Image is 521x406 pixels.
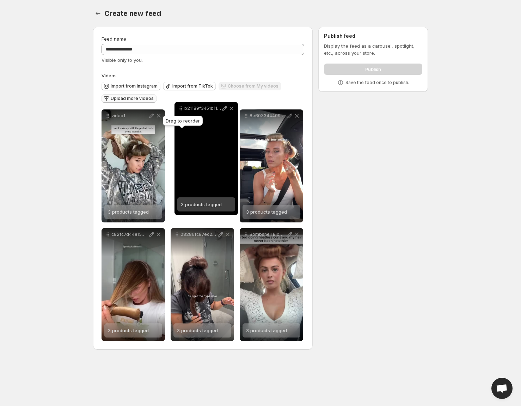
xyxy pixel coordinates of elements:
p: b21189f3451b11fa9ef945defdd4bb6f [184,106,221,111]
div: Open chat [491,378,513,399]
span: 3 products tagged [181,202,222,207]
div: c82fc7d44e159e6615f84493b92073db3 products tagged [102,228,165,341]
button: Settings [93,8,103,18]
div: 8e6033444090486051b93acd15ae22173 products tagged [240,109,303,222]
span: Videos [102,73,117,78]
span: 3 products tagged [246,328,287,333]
button: Import from TikTok [163,82,216,90]
span: 3 products tagged [108,209,149,215]
div: video13 products tagged [102,109,165,222]
span: 3 products tagged [246,209,287,215]
span: Create new feed [104,9,161,18]
div: b21189f3451b11fa9ef945defdd4bb6f3 products tagged [174,102,238,215]
button: Upload more videos [102,94,157,103]
span: Import from Instagram [111,83,158,89]
span: Feed name [102,36,126,42]
p: 8e6033444090486051b93acd15ae2217 [250,113,286,119]
p: Save the feed once to publish. [345,80,409,85]
span: Upload more videos [111,96,154,101]
p: Display the feed as a carousel, spotlight, etc., across your store. [324,42,422,56]
button: Import from Instagram [102,82,160,90]
span: 3 products tagged [108,328,149,333]
div: 08286fc87ec2b0b48445022a3c65f5df3 products tagged [171,228,234,341]
span: Visible only to you. [102,57,143,63]
p: 08286fc87ec2b0b48445022a3c65f5df [180,232,217,237]
span: Import from TikTok [172,83,213,89]
p: video1 [111,113,148,119]
span: 3 products tagged [177,328,218,333]
div: Bombshell Blowouts3 products tagged [240,228,303,341]
p: Bombshell Blowouts [250,232,286,237]
p: c82fc7d44e159e6615f84493b92073db [111,232,148,237]
h2: Publish feed [324,32,422,40]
